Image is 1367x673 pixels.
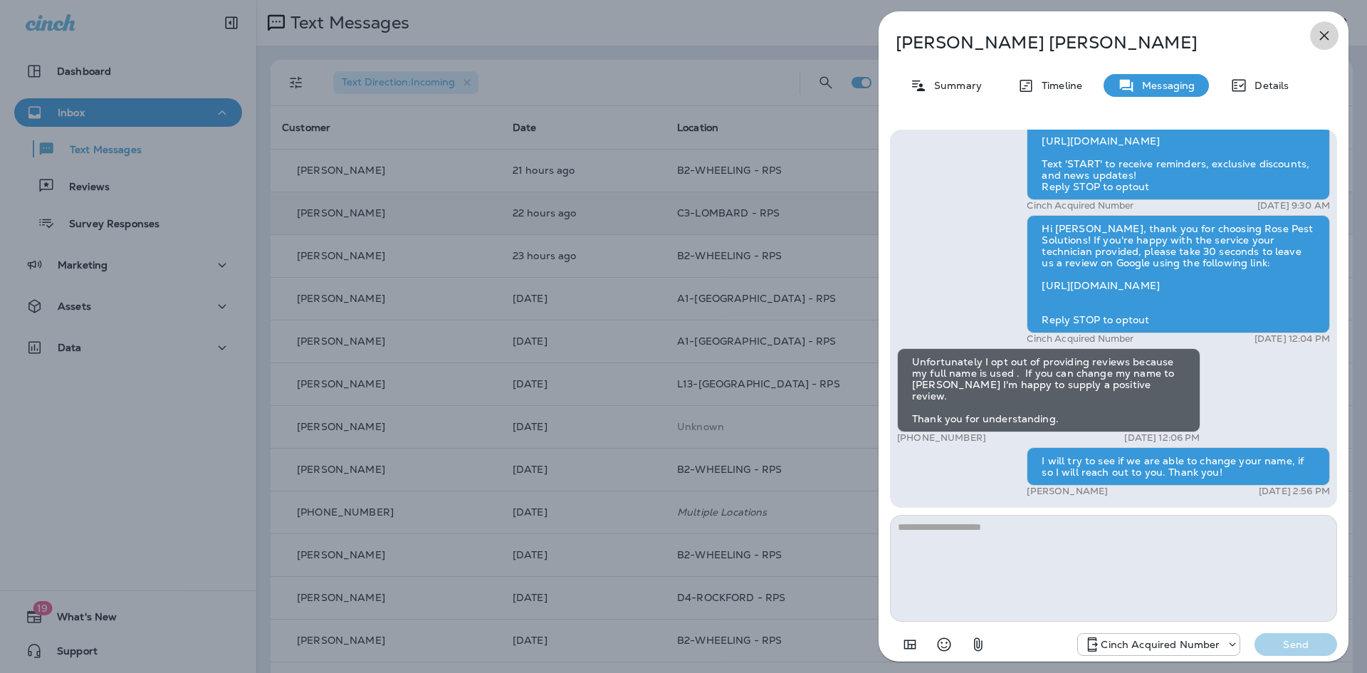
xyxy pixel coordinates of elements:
[896,33,1284,53] p: [PERSON_NAME] [PERSON_NAME]
[897,348,1200,432] div: Unfortunately I opt out of providing reviews because my full name is used . If you can change my ...
[1027,486,1108,497] p: [PERSON_NAME]
[1027,333,1133,345] p: Cinch Acquired Number
[1035,80,1082,91] p: Timeline
[1027,200,1133,212] p: Cinch Acquired Number
[896,630,924,659] button: Add in a premade template
[1255,333,1330,345] p: [DATE] 12:04 PM
[1078,636,1240,653] div: +1 (224) 344-8646
[1135,80,1195,91] p: Messaging
[1101,639,1220,650] p: Cinch Acquired Number
[1124,432,1200,444] p: [DATE] 12:06 PM
[1259,486,1330,497] p: [DATE] 2:56 PM
[1027,71,1330,200] div: Hi [PERSON_NAME], thank you for choosing Rose Pest Control! If you're happy with the service your...
[927,80,982,91] p: Summary
[1027,215,1330,333] div: Hi [PERSON_NAME], thank you for choosing Rose Pest Solutions! If you're happy with the service yo...
[1247,80,1289,91] p: Details
[1257,200,1330,212] p: [DATE] 9:30 AM
[930,630,958,659] button: Select an emoji
[897,432,986,444] p: [PHONE_NUMBER]
[1027,447,1330,486] div: I will try to see if we are able to change your name, if so I will reach out to you. Thank you!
